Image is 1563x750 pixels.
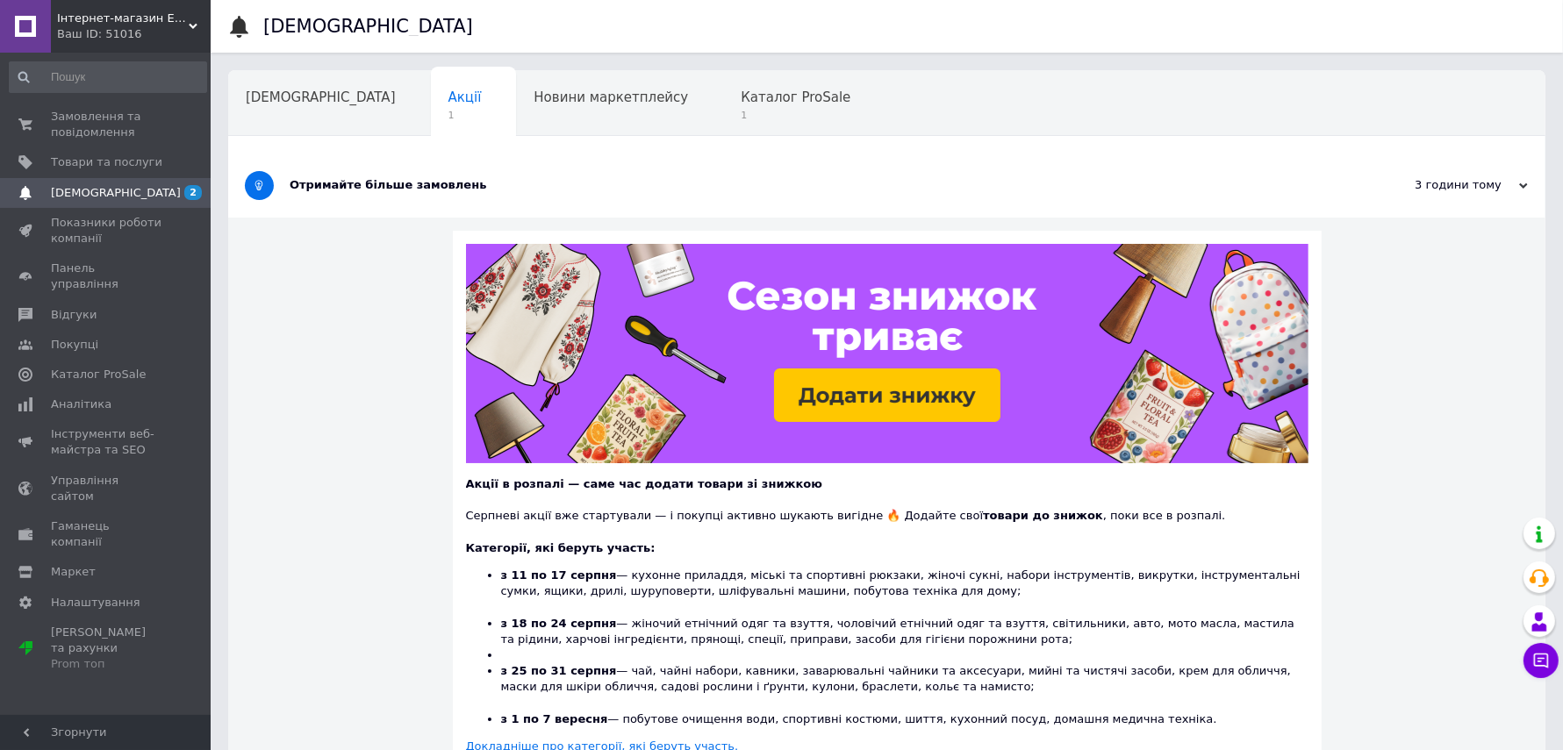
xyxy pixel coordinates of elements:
span: Гаманець компанії [51,518,162,550]
span: [DEMOGRAPHIC_DATA] [246,89,396,105]
span: Акції [448,89,482,105]
span: [DEMOGRAPHIC_DATA] [51,185,181,201]
b: з 11 по 17 серпня [501,568,617,582]
span: Інструменти веб-майстра та SEO [51,426,162,458]
span: 1 [448,109,482,122]
span: Новини маркетплейсу [534,89,688,105]
div: Отримайте більше замовлень [290,177,1352,193]
span: Замовлення та повідомлення [51,109,162,140]
div: Prom топ [51,656,162,672]
b: з 25 по 31 серпня [501,664,617,677]
span: [PERSON_NAME] та рахунки [51,625,162,673]
span: Інтернет-магазин ЕлектроХаус [57,11,189,26]
h1: [DEMOGRAPHIC_DATA] [263,16,473,37]
input: Пошук [9,61,207,93]
div: 3 години тому [1352,177,1528,193]
div: Серпневі акції вже стартували — і покупці активно шукають вигідне 🔥 Додайте свої , поки все в роз... [466,492,1308,524]
span: Управління сайтом [51,473,162,504]
b: Категорії, які беруть участь: [466,541,656,554]
span: Покупці [51,337,98,353]
span: Маркет [51,564,96,580]
li: — жіночий етнічний одяг та взуття, чоловічий етнічний одяг та взуття, світильники, авто, мото мас... [501,616,1308,647]
li: — побутове очищення води, спортивні костюми, шиття, кухонний посуд, домашня медична техніка. [501,711,1308,727]
span: 1 [741,109,850,122]
b: Акції в розпалі — саме час додати товари зі знижкою [466,477,822,490]
span: Налаштування [51,595,140,611]
li: — кухонне приладдя, міські та спортивні рюкзаки, жіночі сукні, набори інструментів, викрутки, інс... [501,568,1308,616]
span: Панель управління [51,261,162,292]
span: Товари та послуги [51,154,162,170]
button: Чат з покупцем [1524,643,1559,678]
span: 2 [184,185,202,200]
span: Каталог ProSale [741,89,850,105]
b: товари до знижок [983,509,1103,522]
span: Відгуки [51,307,97,323]
span: Аналітика [51,396,111,412]
span: Каталог ProSale [51,367,146,382]
b: з 1 по 7 вересня [501,712,608,725]
span: Показники роботи компанії [51,215,162,246]
li: — чай, чайні набори, кавники, заварювальні чайники та аксесуари, мийні та чистячі засоби, крем дл... [501,663,1308,711]
div: Ваш ID: 51016 [57,26,211,42]
b: з 18 по 24 серпня [501,617,617,630]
